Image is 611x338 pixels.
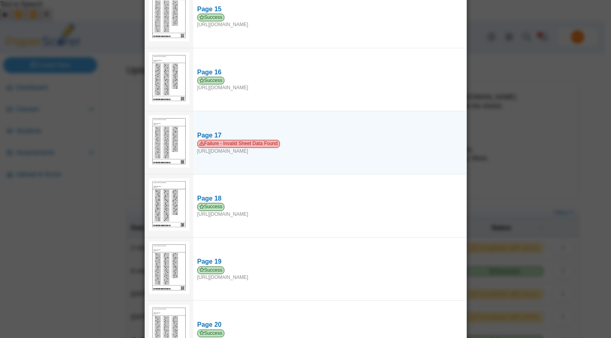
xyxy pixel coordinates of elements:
div: Page 16 [197,68,462,77]
img: bu_367_t02G6bDqpcuK2COE_2025-09-25_18-44-39.pdf_pg_17.jpg [149,115,189,168]
div: [URL][DOMAIN_NAME] [197,14,462,28]
div: Page 20 [197,320,462,329]
div: Page 15 [197,5,462,14]
div: Page 18 [197,194,462,203]
span: Success [197,330,225,337]
a: Page 17 Failure - Invalid Sheet Data Found [URL][DOMAIN_NAME] [193,127,466,158]
span: Success [197,77,225,84]
a: Page 15 Success [URL][DOMAIN_NAME] [193,1,466,32]
div: [URL][DOMAIN_NAME] [197,77,462,91]
span: Failure - Invalid Sheet Data Found [197,140,280,147]
a: Page 16 Success [URL][DOMAIN_NAME] [193,64,466,95]
img: 3165877_SEPTEMBER_25_2025T18_45_52_175000000.jpeg [149,178,189,231]
a: Page 19 Success [URL][DOMAIN_NAME] [193,253,466,285]
div: Page 19 [197,257,462,266]
span: Success [197,14,225,21]
div: [URL][DOMAIN_NAME] [197,203,462,217]
div: [URL][DOMAIN_NAME] [197,266,462,281]
span: Success [197,266,225,274]
img: 3165904_SEPTEMBER_25_2025T18_46_0_465000000.jpeg [149,242,189,294]
div: Page 17 [197,131,462,140]
span: Success [197,203,225,211]
img: 3165913_SEPTEMBER_25_2025T18_45_51_84000000.jpeg [149,52,189,104]
a: Page 18 Success [URL][DOMAIN_NAME] [193,190,466,221]
div: [URL][DOMAIN_NAME] [197,140,462,154]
